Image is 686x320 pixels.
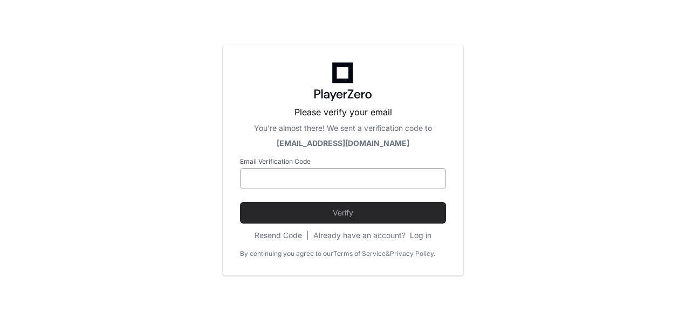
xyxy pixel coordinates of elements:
[306,230,309,241] span: |
[390,249,435,258] a: Privacy Policy.
[410,230,431,241] button: Log in
[240,202,446,224] button: Verify
[255,230,302,241] button: Resend Code
[313,230,431,241] div: Already have an account?
[240,157,446,166] label: Email Verification Code
[240,207,446,218] span: Verify
[240,123,446,134] div: You're almost there! We sent a verification code to
[240,106,446,119] p: Please verify your email
[240,249,333,258] div: By continuing you agree to our
[333,249,386,258] a: Terms of Service
[240,138,446,149] div: [EMAIL_ADDRESS][DOMAIN_NAME]
[386,249,390,258] div: &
